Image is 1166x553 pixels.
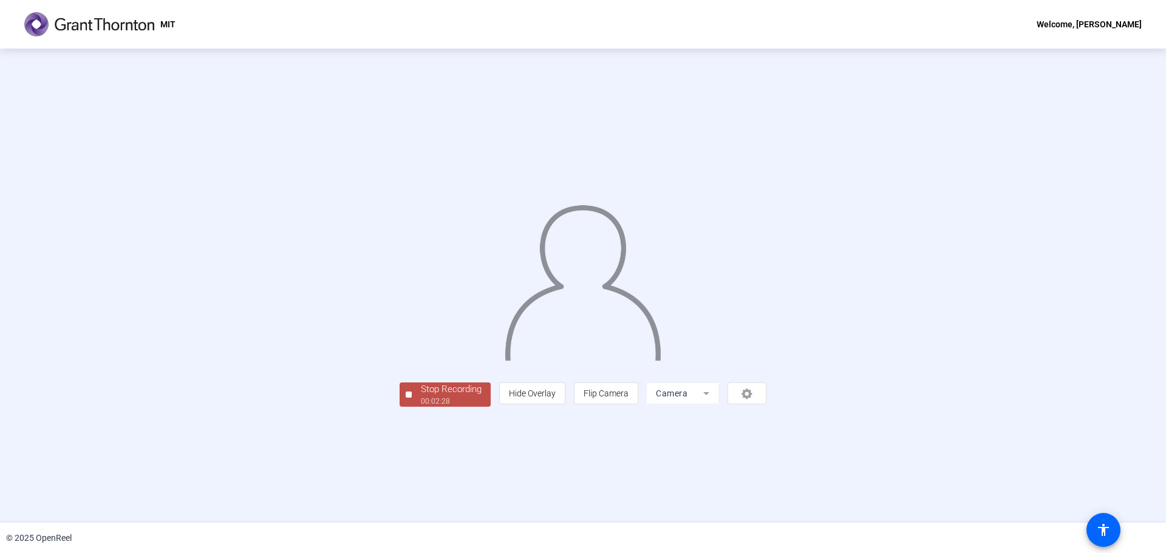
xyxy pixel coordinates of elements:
[1096,523,1111,537] mat-icon: accessibility
[574,382,638,404] button: Flip Camera
[509,388,556,398] span: Hide Overlay
[584,388,629,398] span: Flip Camera
[1037,17,1142,32] div: Welcome, [PERSON_NAME]
[421,396,482,407] div: 00:02:28
[503,195,662,361] img: overlay
[160,17,176,32] p: MIT
[24,12,154,36] img: OpenReel logo
[499,382,565,404] button: Hide Overlay
[400,382,491,407] button: Stop Recording00:02:28
[6,532,72,545] div: © 2025 OpenReel
[421,382,482,396] div: Stop Recording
